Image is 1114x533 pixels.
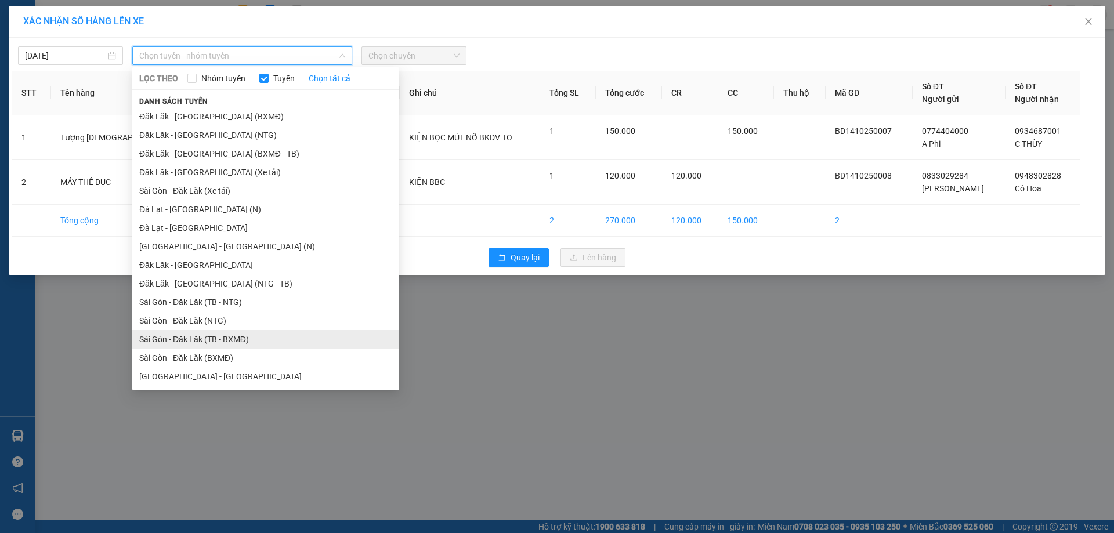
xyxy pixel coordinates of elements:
span: 120.000 [671,171,701,180]
th: Ghi chú [400,71,540,115]
span: Tuyến [269,72,299,85]
span: 1 [549,171,554,180]
th: STT [12,71,51,115]
li: [GEOGRAPHIC_DATA] - [GEOGRAPHIC_DATA] [132,367,399,386]
span: close [1084,17,1093,26]
span: 1 [549,126,554,136]
li: Đăk Lăk - [GEOGRAPHIC_DATA] (NTG) [132,126,399,144]
li: Đà Lạt - [GEOGRAPHIC_DATA] [132,219,399,237]
li: Sài Gòn - Đăk Lăk (TB - BXMĐ) [132,330,399,349]
span: BD1410250013 - [64,33,159,64]
td: Tổng cộng [51,205,200,237]
span: Quay lại [511,251,540,264]
span: 0774404000 [922,126,968,136]
span: LỌC THEO [139,72,178,85]
span: rollback [498,253,506,263]
li: Đăk Lăk - [GEOGRAPHIC_DATA] (Xe tải) [132,163,399,182]
th: Thu hộ [774,71,826,115]
span: BD1410250007 [835,126,892,136]
span: KIỆN BBC [409,177,445,187]
span: Số ĐT [922,82,944,91]
th: CR [662,71,718,115]
th: Tên hàng [51,71,200,115]
th: CC [718,71,775,115]
td: 1 [12,115,51,160]
span: Danh sách tuyến [132,96,215,107]
span: 0948302828 [1015,171,1061,180]
span: down [339,52,346,59]
td: 120.000 [662,205,718,237]
a: Chọn tất cả [309,72,350,85]
span: 0833029284 [922,171,968,180]
input: 14/10/2025 [25,49,106,62]
li: Đăk Lăk - [GEOGRAPHIC_DATA] (NTG - TB) [132,274,399,293]
li: Đăk Lăk - [GEOGRAPHIC_DATA] (BXMĐ - TB) [132,144,399,163]
span: C THÙY [1015,139,1042,148]
span: 120.000 [605,171,635,180]
li: Đăk Lăk - [GEOGRAPHIC_DATA] [132,256,399,274]
span: BD1410250008 [835,171,892,180]
span: Gửi: [64,6,144,19]
span: luthanhnhan.tienoanh - In: [64,43,159,64]
td: 150.000 [718,205,775,237]
button: Close [1072,6,1105,38]
span: KIỆN BỌC MÚT NỔ BKDV TO [409,133,512,142]
span: 13:52:32 [DATE] [74,54,142,64]
button: rollbackQuay lại [489,248,549,267]
li: Sài Gòn - Đăk Lăk (BXMĐ) [132,349,399,367]
span: Nhóm tuyến [197,72,250,85]
span: 150.000 [605,126,635,136]
td: 2 [12,160,51,205]
span: [PERSON_NAME] [922,184,984,193]
td: 2 [540,205,596,237]
td: 2 [826,205,913,237]
td: Tượng [DEMOGRAPHIC_DATA] [51,115,200,160]
th: Tổng cước [596,71,662,115]
li: Đà Lạt - [GEOGRAPHIC_DATA] (N) [132,200,399,219]
span: Cô Hoa [1015,184,1041,193]
span: Người nhận [1015,95,1059,104]
span: Chọn chuyến [368,47,460,64]
button: uploadLên hàng [560,248,625,267]
th: Tổng SL [540,71,596,115]
span: 150.000 [728,126,758,136]
th: Mã GD [826,71,913,115]
span: A Phi [922,139,941,148]
li: [GEOGRAPHIC_DATA] - [GEOGRAPHIC_DATA] (N) [132,237,399,256]
li: Sài Gòn - Đăk Lăk (NTG) [132,311,399,330]
span: XÁC NHẬN SỐ HÀNG LÊN XE [23,16,144,27]
span: Bình Dương [85,6,144,19]
td: MÁY THỂ DỤC [51,160,200,205]
li: Sài Gòn - Đăk Lăk (TB - NTG) [132,293,399,311]
span: Chọn tuyến - nhóm tuyến [139,47,345,64]
span: 0934687001 [1015,126,1061,136]
span: A Đat - 0973269377 [64,21,146,31]
span: Người gửi [922,95,959,104]
li: Sài Gòn - Đăk Lăk (Xe tải) [132,182,399,200]
strong: Nhận: [24,71,147,134]
span: Số ĐT [1015,82,1037,91]
td: 270.000 [596,205,662,237]
li: Đăk Lăk - [GEOGRAPHIC_DATA] (BXMĐ) [132,107,399,126]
